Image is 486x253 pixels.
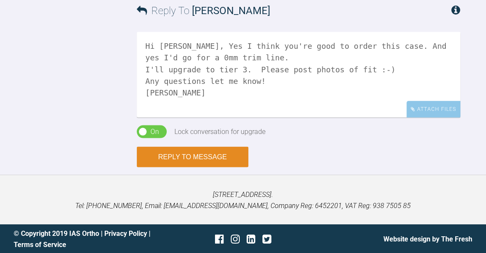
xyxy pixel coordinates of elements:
[14,228,167,250] div: © Copyright 2019 IAS Ortho | |
[406,101,460,117] div: Attach Files
[174,126,265,137] div: Lock conversation for upgrade
[137,32,460,117] textarea: Hi [PERSON_NAME], Yes I think you're good to order this case. And yes I'd go for a 0mm trim line....
[192,5,270,17] span: [PERSON_NAME]
[137,146,248,167] button: Reply to Message
[14,240,66,248] a: Terms of Service
[104,229,147,237] a: Privacy Policy
[14,189,472,211] p: [STREET_ADDRESS]. Tel: [PHONE_NUMBER], Email: [EMAIL_ADDRESS][DOMAIN_NAME], Company Reg: 6452201,...
[150,126,159,137] div: On
[137,3,270,19] h3: Reply To
[383,235,472,243] a: Website design by The Fresh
